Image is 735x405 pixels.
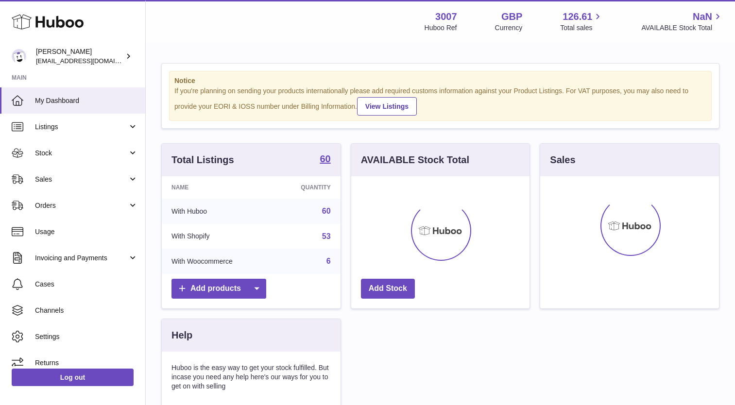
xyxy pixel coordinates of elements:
td: With Shopify [162,224,273,249]
th: Quantity [273,176,340,199]
a: 126.61 Total sales [560,10,603,33]
strong: GBP [501,10,522,23]
div: If you're planning on sending your products internationally please add required customs informati... [174,86,706,116]
a: 60 [322,207,331,215]
p: Huboo is the easy way to get your stock fulfilled. But incase you need any help here's our ways f... [171,363,331,391]
strong: 60 [320,154,330,164]
div: Currency [495,23,523,33]
h3: Help [171,329,192,342]
span: Usage [35,227,138,236]
span: Channels [35,306,138,315]
a: View Listings [357,97,417,116]
a: Log out [12,369,134,386]
span: Sales [35,175,128,184]
span: 126.61 [563,10,592,23]
h3: AVAILABLE Stock Total [361,153,469,167]
span: Total sales [560,23,603,33]
a: Add Stock [361,279,415,299]
a: NaN AVAILABLE Stock Total [641,10,723,33]
strong: Notice [174,76,706,85]
a: 6 [326,257,331,265]
span: Settings [35,332,138,341]
span: Invoicing and Payments [35,253,128,263]
span: Orders [35,201,128,210]
span: Returns [35,358,138,368]
h3: Sales [550,153,575,167]
td: With Huboo [162,199,273,224]
a: Add products [171,279,266,299]
a: 53 [322,232,331,240]
td: With Woocommerce [162,249,273,274]
div: Huboo Ref [425,23,457,33]
a: 60 [320,154,330,166]
span: Stock [35,149,128,158]
span: Listings [35,122,128,132]
span: Cases [35,280,138,289]
strong: 3007 [435,10,457,23]
th: Name [162,176,273,199]
span: [EMAIL_ADDRESS][DOMAIN_NAME] [36,57,143,65]
span: AVAILABLE Stock Total [641,23,723,33]
div: [PERSON_NAME] [36,47,123,66]
h3: Total Listings [171,153,234,167]
span: My Dashboard [35,96,138,105]
img: bevmay@maysama.com [12,49,26,64]
span: NaN [693,10,712,23]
